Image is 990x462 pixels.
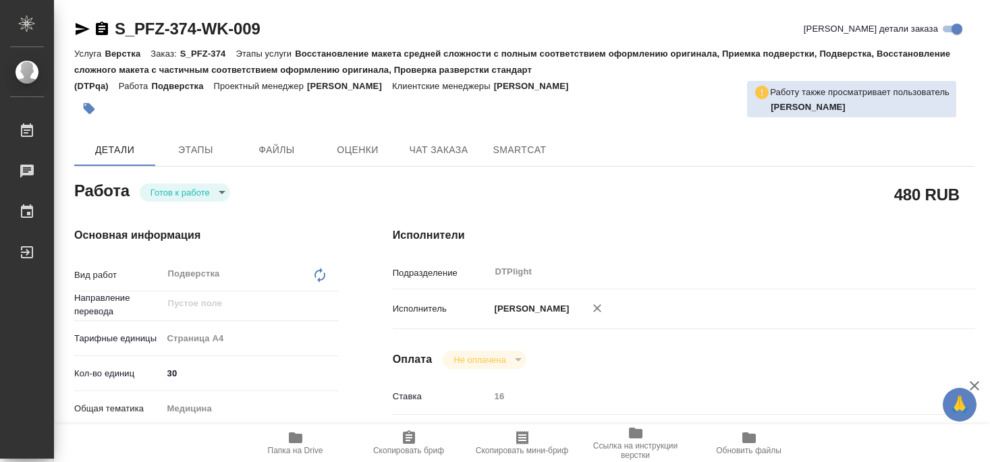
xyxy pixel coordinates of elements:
[268,446,323,455] span: Папка на Drive
[948,391,971,419] span: 🙏
[804,22,938,36] span: [PERSON_NAME] детали заказа
[490,420,927,443] div: RUB
[74,177,130,202] h2: Работа
[167,295,307,312] input: Пустое поле
[74,49,105,59] p: Услуга
[151,81,213,91] p: Подверстка
[150,49,180,59] p: Заказ:
[587,441,684,460] span: Ссылка на инструкции верстки
[490,386,927,406] input: Пустое поле
[392,81,494,91] p: Клиентские менеджеры
[119,81,152,91] p: Работа
[352,424,466,462] button: Скопировать бриф
[443,351,526,369] div: Готов к работе
[692,424,806,462] button: Обновить файлы
[105,49,150,59] p: Верстка
[236,49,295,59] p: Этапы услуги
[214,81,307,91] p: Проектный менеджер
[943,388,977,422] button: 🙏
[146,187,214,198] button: Готов к работе
[82,142,147,158] span: Детали
[74,94,104,123] button: Добавить тэг
[894,183,960,206] h2: 480 RUB
[180,49,236,59] p: S_PFZ-374
[74,367,163,380] p: Кол-во единиц
[716,446,781,455] span: Обновить файлы
[74,268,163,282] p: Вид работ
[393,227,975,243] h4: Исполнители
[490,302,570,316] p: [PERSON_NAME]
[770,86,950,99] p: Работу также просматривает пользователь
[74,227,339,243] h4: Основная информация
[373,446,444,455] span: Скопировать бриф
[163,364,339,383] input: ✎ Введи что-нибудь
[74,21,90,37] button: Скопировать ссылку для ЯМессенджера
[74,402,163,415] p: Общая тематика
[140,183,230,202] div: Готов к работе
[163,142,228,158] span: Этапы
[487,142,552,158] span: SmartCat
[771,102,846,112] b: [PERSON_NAME]
[579,424,692,462] button: Ссылка на инструкции верстки
[115,20,260,38] a: S_PFZ-374-WK-009
[163,327,339,350] div: Страница А4
[94,21,110,37] button: Скопировать ссылку
[74,332,163,345] p: Тарифные единицы
[239,424,352,462] button: Папка на Drive
[582,293,612,323] button: Удалить исполнителя
[307,81,392,91] p: [PERSON_NAME]
[771,100,950,114] p: Архипова Екатерина
[393,302,490,316] p: Исполнитель
[163,397,339,420] div: Медицина
[393,351,433,368] h4: Оплата
[494,81,579,91] p: [PERSON_NAME]
[449,354,510,366] button: Не оплачена
[74,49,950,91] p: Восстановление макета средней сложности с полным соответствием оформлению оригинала, Приемка подв...
[74,291,163,318] p: Направление перевода
[393,266,490,280] p: Подразделение
[325,142,390,158] span: Оценки
[393,390,490,403] p: Ставка
[244,142,309,158] span: Файлы
[476,446,568,455] span: Скопировать мини-бриф
[406,142,471,158] span: Чат заказа
[466,424,579,462] button: Скопировать мини-бриф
